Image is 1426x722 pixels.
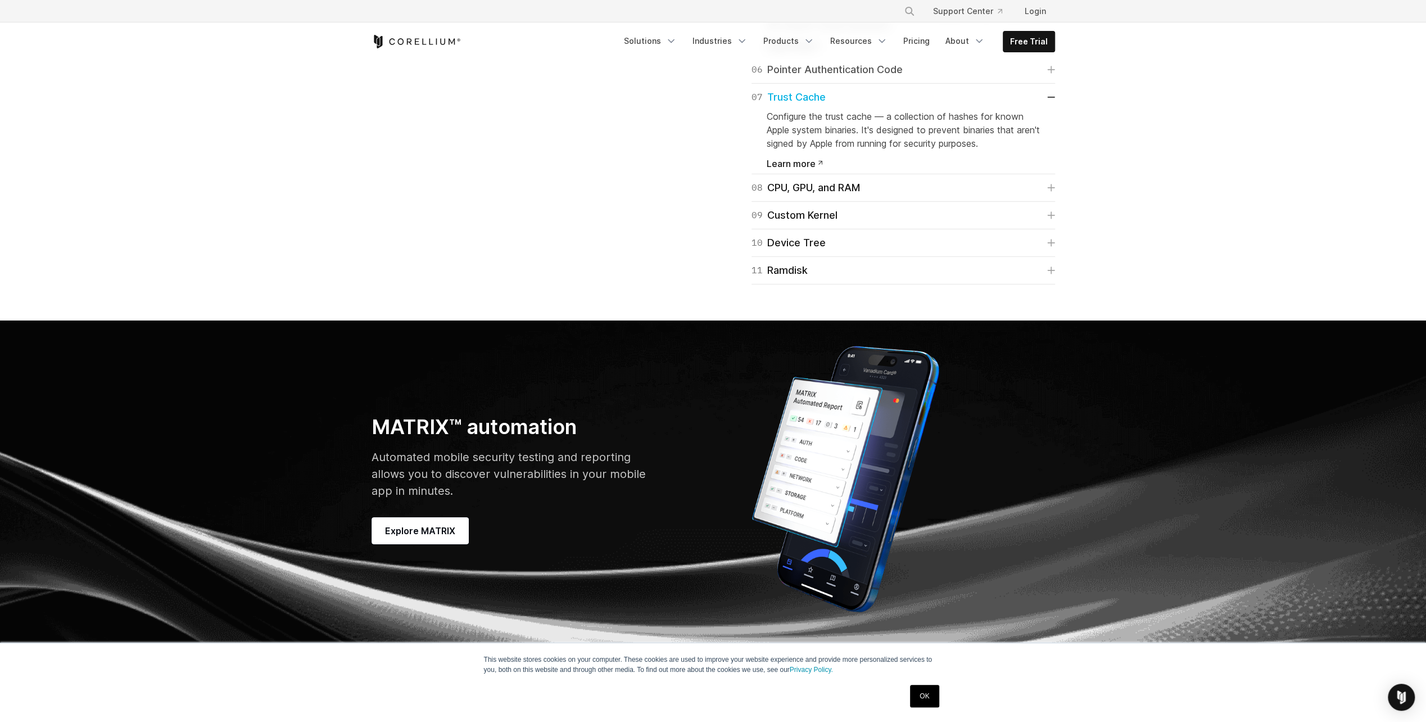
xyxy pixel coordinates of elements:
[372,450,646,498] span: Automated mobile security testing and reporting allows you to discover vulnerabilities in your mo...
[767,111,1040,149] span: Configure the trust cache — a collection of hashes for known Apple system binaries. It's designed...
[752,263,1055,278] a: 11Ramdisk
[752,235,763,251] span: 10
[752,235,1055,251] a: 10Device Tree
[1003,31,1054,52] a: Free Trial
[752,263,808,278] div: Ramdisk
[617,31,1055,52] div: Navigation Menu
[752,235,826,251] div: Device Tree
[924,1,1011,21] a: Support Center
[752,62,903,78] div: Pointer Authentication Code
[752,263,763,278] span: 11
[939,31,992,51] a: About
[823,31,894,51] a: Resources
[752,207,1055,223] a: 09Custom Kernel
[1016,1,1055,21] a: Login
[372,414,646,440] h3: MATRIX™ automation
[752,207,838,223] div: Custom Kernel
[1388,684,1415,711] div: Open Intercom Messenger
[725,339,966,620] img: Corellium's virtual hardware platform; MATRIX Automated Report
[752,180,860,196] div: CPU, GPU, and RAM
[890,1,1055,21] div: Navigation Menu
[752,62,763,78] span: 06
[752,62,1055,78] a: 06Pointer Authentication Code
[752,89,826,105] div: Trust Cache
[790,666,833,674] a: Privacy Policy.
[385,524,455,538] span: Explore MATRIX
[752,207,763,223] span: 09
[484,655,943,675] p: This website stores cookies on your computer. These cookies are used to improve your website expe...
[372,517,469,544] a: Explore MATRIX
[617,31,683,51] a: Solutions
[899,1,920,21] button: Search
[752,180,763,196] span: 08
[372,35,461,48] a: Corellium Home
[752,180,1055,196] a: 08CPU, GPU, and RAM
[910,685,939,707] a: OK
[757,31,821,51] a: Products
[752,89,763,105] span: 07
[897,31,936,51] a: Pricing
[686,31,754,51] a: Industries
[752,89,1055,105] a: 07Trust Cache
[767,159,823,168] a: Learn more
